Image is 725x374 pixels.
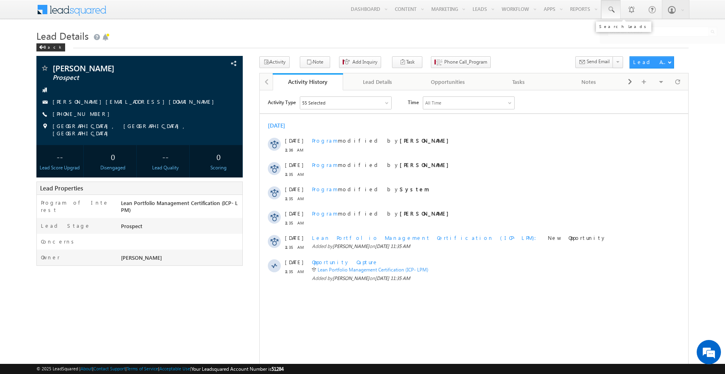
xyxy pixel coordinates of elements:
[148,6,159,18] span: Time
[25,95,43,103] span: [DATE]
[25,129,49,136] span: 11:35 AM
[58,176,169,182] a: Lean Portfolio Management Certification (ICP- LPM)
[25,168,43,175] span: [DATE]
[8,32,34,39] div: [DATE]
[119,222,242,233] div: Prospect
[392,56,422,68] button: Task
[300,56,330,68] button: Note
[40,184,83,192] span: Lead Properties
[53,122,221,137] span: [GEOGRAPHIC_DATA], [GEOGRAPHIC_DATA], [GEOGRAPHIC_DATA]
[25,71,43,78] span: [DATE]
[197,164,240,171] div: Scoring
[115,153,151,159] span: [DATE] 11:35 AM
[140,47,193,53] strong: [PERSON_NAME]
[271,366,284,372] span: 51284
[73,185,110,191] span: [PERSON_NAME]
[288,144,347,151] span: New Opportunity
[41,222,91,229] label: Lead Stage
[339,56,381,68] button: Add Inquiry
[53,98,218,105] a: [PERSON_NAME][EMAIL_ADDRESS][DOMAIN_NAME]
[52,184,388,192] span: Added by on
[36,43,65,51] div: Back
[52,47,193,54] span: modified by
[25,153,49,160] span: 11:35 AM
[575,56,613,68] button: Send Email
[608,27,717,36] input: Search Leads
[273,73,343,90] a: Activity History
[81,366,92,371] a: About
[144,164,187,171] div: Lead Quality
[52,71,78,78] span: Program
[41,199,111,214] label: Program of Interest
[25,105,49,112] span: 11:35 AM
[53,110,114,118] span: [PHONE_NUMBER]
[41,254,60,261] label: Owner
[53,74,182,82] span: Prospect
[36,365,284,373] span: © 2025 LeadSquared | | | | |
[127,366,158,371] a: Terms of Service
[91,164,134,171] div: Disengaged
[25,80,49,88] span: 11:35 AM
[159,366,190,371] a: Acceptable Use
[73,153,110,159] span: [PERSON_NAME]
[599,24,648,29] div: Search Leads
[52,144,282,151] span: Lean Portfolio Management Certification (ICP- LPM)
[38,164,82,171] div: Lead Score Upgrad
[52,95,78,102] span: Program
[413,73,483,90] a: Opportunities
[36,43,69,50] a: Back
[431,56,491,68] button: Phone Call_Program
[191,366,284,372] span: Your Leadsquared Account Number is
[343,73,413,90] a: Lead Details
[352,58,377,66] span: Add Inquiry
[52,120,78,126] span: Program
[633,58,668,66] div: Lead Actions
[52,120,193,127] span: modified by
[42,9,66,16] div: 55 Selected
[165,9,182,16] div: All Time
[140,95,170,102] strong: System
[25,56,49,63] span: 11:36 AM
[25,47,43,54] span: [DATE]
[53,64,182,72] span: [PERSON_NAME]
[52,152,388,160] span: Added by on
[25,177,49,185] span: 11:35 AM
[40,6,131,19] div: Sales Activity,Program,Email Bounced,Email Link Clicked,Email Marked Spam & 50 more..
[420,77,476,87] div: Opportunities
[560,77,617,87] div: Notes
[630,56,674,68] button: Lead Actions
[52,95,170,103] span: modified by
[140,120,193,126] strong: [PERSON_NAME]
[93,366,125,371] a: Contact Support
[121,254,162,261] span: [PERSON_NAME]
[25,120,43,127] span: [DATE]
[554,73,624,90] a: Notes
[197,149,240,164] div: 0
[259,56,290,68] button: Activity
[140,71,193,78] strong: [PERSON_NAME]
[38,149,82,164] div: --
[490,77,547,87] div: Tasks
[8,6,36,18] span: Activity Type
[483,73,554,90] a: Tasks
[144,149,187,164] div: --
[25,144,43,151] span: [DATE]
[279,78,337,85] div: Activity History
[91,149,134,164] div: 0
[52,71,193,78] span: modified by
[444,58,487,66] span: Phone Call_Program
[350,77,406,87] div: Lead Details
[36,29,89,42] span: Lead Details
[587,58,610,65] span: Send Email
[41,238,77,245] label: Concerns
[119,199,242,217] div: Lean Portfolio Management Certification (ICP- LPM)
[52,47,78,53] span: Program
[52,168,119,175] span: Opportunity Capture
[115,185,151,191] span: [DATE] 11:35 AM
